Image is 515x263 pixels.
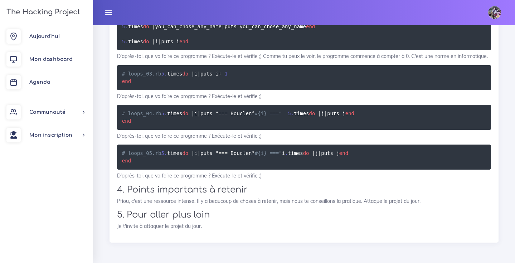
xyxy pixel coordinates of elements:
span: Mon inscription [29,132,72,138]
span: end [339,150,348,156]
span: do [309,111,315,116]
span: . [164,111,167,116]
span: + [219,71,222,77]
span: == [219,111,225,116]
h3: The Hacking Project [4,8,80,16]
span: = [224,111,227,116]
span: end [122,118,131,124]
span: # loops_04.rb [122,111,161,116]
h2: 4. Points importants à retenir [117,185,491,195]
span: end [122,158,131,164]
span: do [182,150,188,156]
span: do [143,23,149,29]
p: Je t'invite à attaquer le projet du jour. [117,223,491,230]
span: = [224,150,227,156]
code: times i puts i [122,70,228,85]
span: == [219,150,225,156]
span: | [198,111,200,116]
span: 5 [122,23,125,29]
span: . [125,38,128,44]
span: do [182,71,188,77]
span: do [182,111,188,116]
span: | [312,150,315,156]
p: D'après-toi, que va faire ce programme ? Exécute-le et vérifie ;) [117,93,491,100]
span: do [303,150,309,156]
h2: 5. Pour aller plus loin [117,210,491,220]
span: end [306,23,315,29]
span: #{i} ===" [255,111,282,116]
span: end [122,78,131,84]
span: end [179,38,188,44]
span: Boucle [230,150,249,156]
span: Boucle [230,111,249,116]
span: . [164,71,167,77]
span: do [143,38,149,44]
span: Communauté [29,109,65,115]
span: # loops_03.rb [122,71,161,77]
span: Agenda [29,79,50,85]
span: 5 [161,111,164,116]
img: eg54bupqcshyolnhdacp.jpg [488,6,501,19]
p: Pfiou, c'est une ressource intense. Il y a beaucoup de choses à retenir, mais nous te conseillons... [117,198,491,205]
span: | [158,38,161,44]
p: D'après-toi, que va faire ce programme ? Exécute-le et vérifie ;) [117,172,491,179]
span: | [318,150,321,156]
span: | [191,111,194,116]
span: | [324,111,327,116]
span: #{i} ===" [255,150,282,156]
span: | [318,111,321,116]
span: Aujourd'hui [29,34,60,39]
span: | [191,150,194,156]
span: | [152,38,155,44]
span: | [152,23,155,29]
span: Mon dashboard [29,57,73,62]
span: | [191,71,194,77]
p: D'après-toi, que va faire ce programme ? Exécute-le et vérifie ;) Comme tu peux le voir, le progr... [117,53,491,60]
span: 5 [161,150,164,156]
code: times i puts " n° i times j puts j [122,149,351,165]
span: . [125,23,128,29]
code: times i puts " n° times j puts j [122,109,358,125]
span: | [198,71,200,77]
span: . [291,111,294,116]
span: . [164,150,167,156]
span: . [285,150,288,156]
span: # loops_05.rb [122,150,161,156]
code: times index puts index times you_can_chose_any_name puts you_can_chose_any_name times i puts i [122,8,315,45]
span: 5 [161,71,164,77]
span: | [198,150,200,156]
span: end [345,111,354,116]
span: 1 [224,71,227,77]
p: D'après-toi, que va faire ce programme ? Exécute-le et vérifie ;) [117,132,491,140]
span: 5 [122,38,125,44]
span: | [222,23,224,29]
span: 5 [288,111,291,116]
